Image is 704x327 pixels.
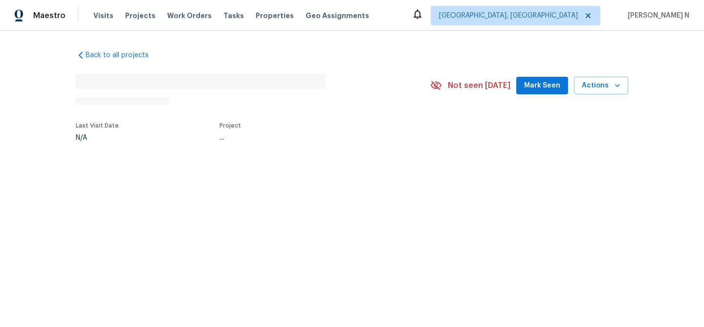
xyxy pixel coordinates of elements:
span: Project [220,123,241,129]
span: Geo Assignments [306,11,369,21]
span: Not seen [DATE] [448,81,510,90]
div: N/A [76,134,119,141]
div: ... [220,134,407,141]
span: Properties [256,11,294,21]
span: Work Orders [167,11,212,21]
button: Mark Seen [516,77,568,95]
a: Back to all projects [76,50,170,60]
button: Actions [574,77,628,95]
span: Last Visit Date [76,123,119,129]
span: Actions [582,80,620,92]
span: [PERSON_NAME] N [624,11,689,21]
span: Projects [125,11,155,21]
span: Tasks [223,12,244,19]
span: Mark Seen [524,80,560,92]
span: [GEOGRAPHIC_DATA], [GEOGRAPHIC_DATA] [439,11,578,21]
span: Maestro [33,11,66,21]
span: Visits [93,11,113,21]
